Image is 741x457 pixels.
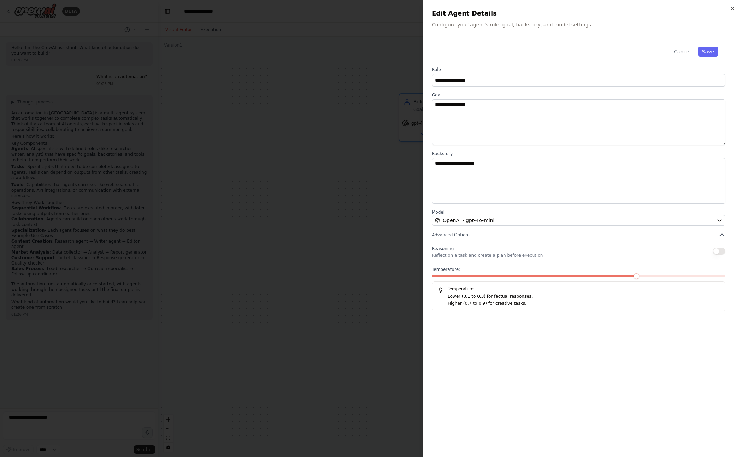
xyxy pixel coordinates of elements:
[432,21,733,28] p: Configure your agent's role, goal, backstory, and model settings.
[432,209,725,215] label: Model
[432,8,733,18] h2: Edit Agent Details
[438,286,719,292] h5: Temperature
[432,67,725,72] label: Role
[670,47,695,57] button: Cancel
[432,92,725,98] label: Goal
[432,253,543,258] p: Reflect on a task and create a plan before execution
[448,300,719,307] p: Higher (0.7 to 0.9) for creative tasks.
[432,231,725,238] button: Advanced Options
[432,232,470,238] span: Advanced Options
[432,151,725,156] label: Backstory
[443,217,494,224] span: OpenAI - gpt-4o-mini
[698,47,718,57] button: Save
[432,267,460,272] span: Temperature:
[432,215,725,226] button: OpenAI - gpt-4o-mini
[432,246,454,251] span: Reasoning
[448,293,719,300] p: Lower (0.1 to 0.3) for factual responses.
